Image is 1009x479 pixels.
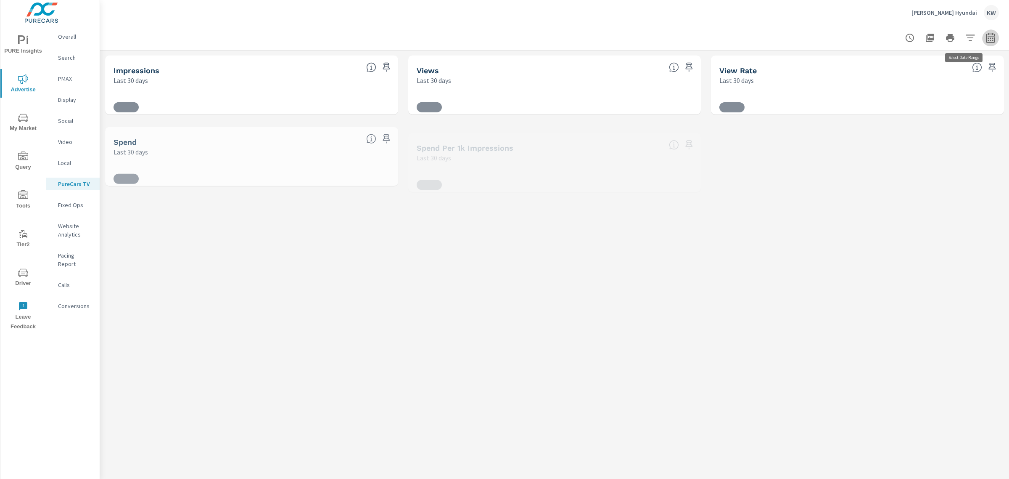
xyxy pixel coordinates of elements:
p: Search [58,53,93,62]
div: nav menu [0,25,46,335]
button: Apply Filters [962,29,979,46]
div: Website Analytics [46,220,100,241]
div: Pacing Report [46,249,100,270]
p: [PERSON_NAME] Hyundai [911,9,977,16]
div: PMAX [46,72,100,85]
button: Print Report [942,29,959,46]
span: Save this to your personalized report [380,132,393,146]
div: KW [984,5,999,20]
span: Query [3,152,43,172]
span: Total spend per 1,000 impressions. [Source: This data is provided by the video advertising platform] [669,140,679,150]
p: Last 30 days [719,75,754,85]
span: Leave Feedback [3,301,43,332]
p: PMAX [58,75,93,83]
span: My Market [3,113,43,133]
div: Display [46,93,100,106]
div: Overall [46,30,100,43]
span: Save this to your personalized report [380,61,393,74]
p: Last 30 days [114,75,148,85]
p: Last 30 days [417,153,451,163]
span: Number of times your connected TV ad was presented to a user. [Source: This data is provided by t... [366,62,376,72]
span: Save this to your personalized report [682,61,696,74]
p: PureCars TV [58,180,93,188]
p: Overall [58,32,93,41]
p: Social [58,117,93,125]
p: Calls [58,281,93,289]
p: Video [58,138,93,146]
div: Social [46,114,100,127]
span: Save this to your personalized report [682,138,696,152]
p: Fixed Ops [58,201,93,209]
span: Number of times your connected TV ad was viewed completely by a user. [Source: This data is provi... [669,62,679,72]
p: Website Analytics [58,222,93,239]
span: Percentage of Impressions where the ad was viewed completely. “Impressions” divided by “Views”. [... [972,62,982,72]
h5: Impressions [114,66,159,75]
span: Cost of your connected TV ad campaigns. [Source: This data is provided by the video advertising p... [366,134,376,144]
p: Pacing Report [58,251,93,268]
h5: Spend [114,138,137,146]
p: Conversions [58,302,93,310]
span: Tier2 [3,229,43,250]
p: Display [58,96,93,104]
div: Calls [46,279,100,291]
div: PureCars TV [46,178,100,190]
p: Last 30 days [114,147,148,157]
h5: Spend Per 1k Impressions [417,144,513,152]
div: Search [46,51,100,64]
h5: Views [417,66,439,75]
span: Driver [3,268,43,288]
div: Conversions [46,300,100,312]
button: "Export Report to PDF" [922,29,938,46]
p: Local [58,159,93,167]
span: Save this to your personalized report [985,61,999,74]
div: Video [46,136,100,148]
span: Advertise [3,74,43,95]
span: PURE Insights [3,35,43,56]
div: Fixed Ops [46,199,100,211]
span: Tools [3,190,43,211]
h5: View Rate [719,66,757,75]
div: Local [46,157,100,169]
p: Last 30 days [417,75,451,85]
